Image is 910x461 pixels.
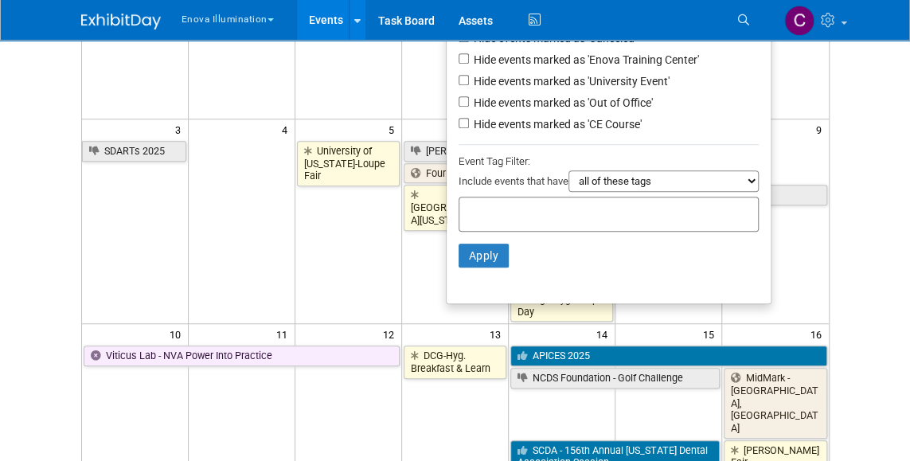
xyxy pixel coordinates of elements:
a: University of [US_STATE]-Loupe Fair [297,141,400,186]
div: Event Tag Filter: [459,152,759,170]
span: 15 [701,324,721,344]
label: Hide events marked as 'University Event' [471,73,670,89]
a: DCG-Hyg. Breakfast & Learn [404,346,506,378]
a: Viticus Lab - NVA Power Into Practice [84,346,400,366]
a: [PERSON_NAME] 12th Annual DSO Conference [404,141,720,162]
label: Hide events marked as 'Out of Office' [471,95,653,111]
span: 11 [275,324,295,344]
div: Include events that have [459,170,759,197]
span: 5 [387,119,401,139]
span: 4 [280,119,295,139]
a: SDARTs 2025 [82,141,187,162]
a: MidMark - [GEOGRAPHIC_DATA], [GEOGRAPHIC_DATA] [724,368,827,439]
span: 10 [168,324,188,344]
img: ExhibitDay [81,14,161,29]
img: Coley McClendon [784,6,814,36]
label: Hide events marked as 'CE Course' [471,116,642,132]
span: 3 [174,119,188,139]
span: 14 [595,324,615,344]
a: Four Legged Tooth Fairy [404,163,720,184]
span: 9 [814,119,829,139]
a: APICES 2025 [510,346,827,366]
span: 16 [809,324,829,344]
span: 13 [488,324,508,344]
span: 12 [381,324,401,344]
button: Apply [459,244,510,268]
label: Hide events marked as 'Enova Training Center' [471,52,699,68]
a: NCDS Foundation - Golf Challenge [510,368,720,389]
a: [GEOGRAPHIC_DATA][US_STATE]-L&L [404,185,506,230]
